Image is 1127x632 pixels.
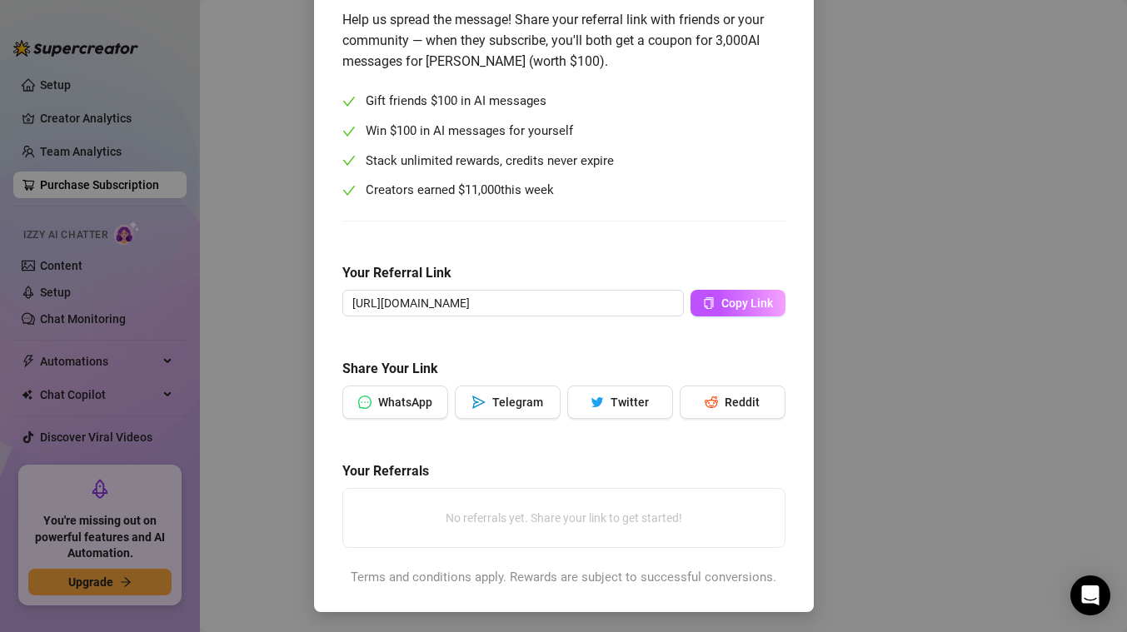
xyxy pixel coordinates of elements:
[366,152,614,172] span: Stack unlimited rewards, credits never expire
[703,297,715,309] span: copy
[680,386,785,419] button: redditReddit
[1070,575,1110,615] div: Open Intercom Messenger
[721,296,773,310] span: Copy Link
[342,9,785,72] div: Help us spread the message! Share your referral link with friends or your community — when they s...
[342,359,785,379] h5: Share Your Link
[492,396,543,409] span: Telegram
[455,386,561,419] button: sendTelegram
[342,263,785,283] h5: Your Referral Link
[366,181,554,201] span: Creators earned $ this week
[342,154,356,167] span: check
[378,396,432,409] span: WhatsApp
[342,125,356,138] span: check
[472,396,486,409] span: send
[611,396,649,409] span: Twitter
[342,95,356,108] span: check
[350,495,778,540] div: No referrals yet. Share your link to get started!
[366,92,546,112] span: Gift friends $100 in AI messages
[366,122,573,142] span: Win $100 in AI messages for yourself
[725,396,760,409] span: Reddit
[342,461,785,481] h5: Your Referrals
[567,386,673,419] button: twitterTwitter
[342,184,356,197] span: check
[342,568,785,588] div: Terms and conditions apply. Rewards are subject to successful conversions.
[358,396,372,409] span: message
[342,386,448,419] button: messageWhatsApp
[691,290,785,316] button: Copy Link
[591,396,604,409] span: twitter
[705,396,718,409] span: reddit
